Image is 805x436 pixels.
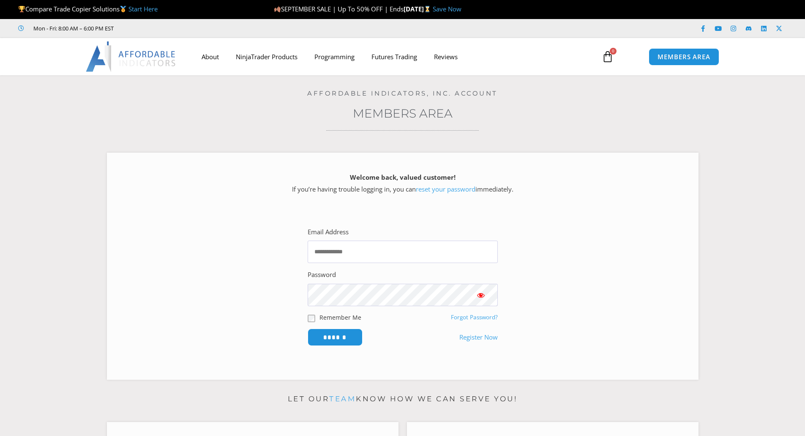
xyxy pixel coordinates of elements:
[120,6,126,12] img: 🥇
[307,89,498,97] a: Affordable Indicators, Inc. Account
[404,5,433,13] strong: [DATE]
[350,173,456,181] strong: Welcome back, valued customer!
[86,41,177,72] img: LogoAI | Affordable Indicators – NinjaTrader
[319,313,361,322] label: Remember Me
[126,24,252,33] iframe: Customer reviews powered by Trustpilot
[426,47,466,66] a: Reviews
[274,6,281,12] img: 🍂
[353,106,453,121] a: Members Area
[459,332,498,343] a: Register Now
[227,47,306,66] a: NinjaTrader Products
[107,392,699,406] p: Let our know how we can serve you!
[424,6,431,12] img: ⌛
[31,23,114,33] span: Mon - Fri: 8:00 AM – 6:00 PM EST
[128,5,158,13] a: Start Here
[18,5,158,13] span: Compare Trade Copier Solutions
[193,47,592,66] nav: Menu
[363,47,426,66] a: Futures Trading
[658,54,710,60] span: MEMBERS AREA
[308,269,336,281] label: Password
[274,5,404,13] span: SEPTEMBER SALE | Up To 50% OFF | Ends
[610,48,617,55] span: 0
[19,6,25,12] img: 🏆
[306,47,363,66] a: Programming
[308,226,349,238] label: Email Address
[329,395,356,403] a: team
[416,185,475,193] a: reset your password
[433,5,461,13] a: Save Now
[464,284,498,306] button: Show password
[193,47,227,66] a: About
[122,172,684,195] p: If you’re having trouble logging in, you can immediately.
[589,44,626,69] a: 0
[451,313,498,321] a: Forgot Password?
[649,48,719,66] a: MEMBERS AREA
